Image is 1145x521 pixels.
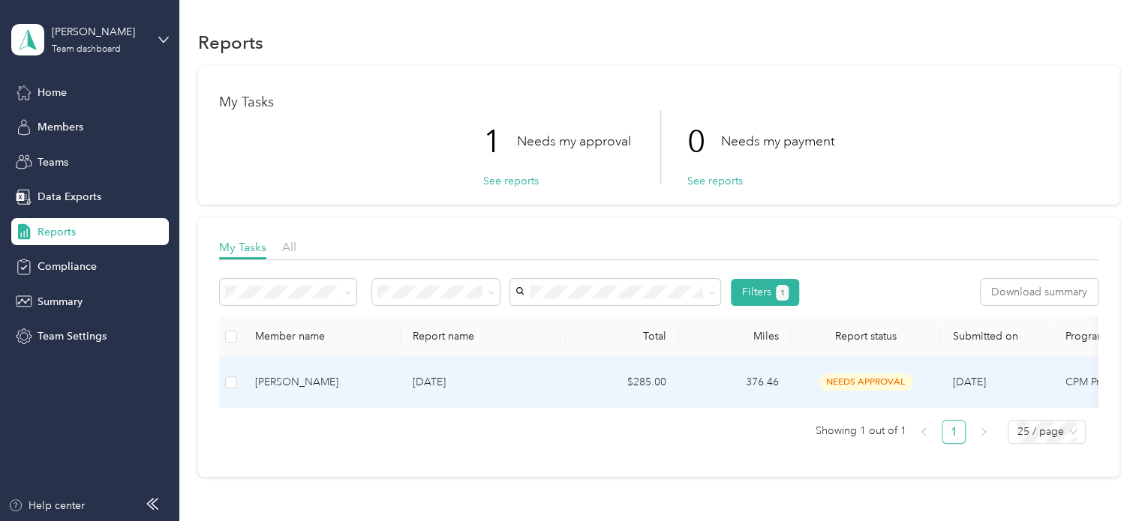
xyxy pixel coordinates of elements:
div: Member name [255,330,389,343]
span: Teams [38,154,68,170]
span: needs approval [819,373,913,391]
div: Team dashboard [52,45,121,54]
span: Reports [38,224,76,240]
span: Team Settings [38,328,107,344]
span: Summary [38,294,83,310]
span: My Tasks [219,240,266,254]
a: 1 [942,421,965,443]
span: All [282,240,296,254]
p: 0 [687,110,721,173]
li: Previous Page [912,420,936,444]
div: Page Size [1008,420,1086,444]
span: Home [38,85,67,100]
span: Report status [803,330,929,343]
li: Next Page [972,420,996,444]
div: [PERSON_NAME] [52,24,146,40]
p: 1 [483,110,517,173]
div: [PERSON_NAME] [255,374,389,391]
h1: My Tasks [219,94,1098,110]
button: See reports [483,173,539,189]
iframe: Everlance-gr Chat Button Frame [1061,437,1145,521]
span: left [919,427,928,436]
th: Member name [243,316,401,358]
button: right [972,420,996,444]
span: Showing 1 out of 1 [815,420,906,442]
td: $285.00 [566,358,678,408]
button: See reports [687,173,743,189]
td: 376.46 [678,358,791,408]
span: [DATE] [953,376,986,388]
span: right [979,427,988,436]
button: Download summary [981,279,1098,305]
div: Miles [690,330,779,343]
h1: Reports [198,34,263,50]
button: left [912,420,936,444]
li: 1 [942,420,966,444]
button: Help center [8,498,85,514]
th: Submitted on [941,316,1053,358]
span: Compliance [38,259,97,274]
p: Needs my approval [517,132,631,151]
span: Data Exports [38,189,101,205]
button: Filters1 [731,279,799,306]
th: Report name [401,316,566,358]
p: Needs my payment [721,132,834,151]
div: Total [578,330,666,343]
span: 25 / page [1017,421,1077,443]
span: Members [38,119,83,135]
span: 1 [780,286,785,300]
p: [DATE] [413,374,554,391]
button: 1 [776,285,789,301]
